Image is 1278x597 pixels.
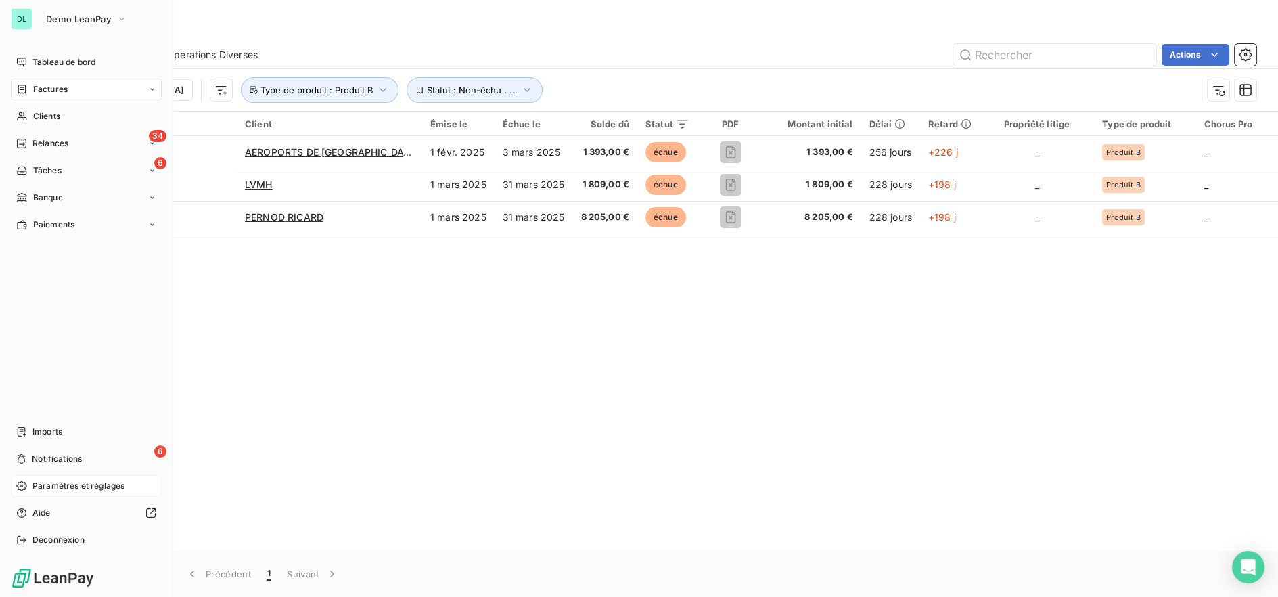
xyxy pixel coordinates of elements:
span: échue [645,207,686,227]
span: Paiements [33,219,74,231]
span: Relances [32,137,68,150]
a: Aide [11,502,162,524]
input: Rechercher [953,44,1156,66]
td: 228 jours [861,169,920,201]
span: Tableau de bord [32,56,95,68]
span: 1 [267,567,271,581]
span: Notifications [32,453,82,465]
button: Suivant [279,560,347,588]
span: Aide [32,507,51,519]
div: Client [245,118,414,129]
span: +226 j [928,146,958,158]
td: 3 mars 2025 [495,136,573,169]
span: _ [1204,179,1208,190]
span: AEROPORTS DE [GEOGRAPHIC_DATA] [245,146,419,158]
span: Clients [33,110,60,123]
button: Actions [1162,44,1229,66]
div: PDF [706,118,755,129]
button: Type de produit : Produit B [241,77,398,103]
span: +198 j [928,179,956,190]
div: Montant initial [771,118,852,129]
span: Produit B [1106,181,1140,189]
span: échue [645,142,686,162]
span: _ [1034,211,1039,223]
div: Propriété litige [988,118,1086,129]
button: 1 [259,560,279,588]
span: Imports [32,426,62,438]
button: Précédent [177,560,259,588]
div: Retard [928,118,972,129]
button: Statut : Non-échu , ... [407,77,543,103]
span: 6 [154,157,166,169]
span: Produit B [1106,213,1140,221]
img: Logo LeanPay [11,567,95,589]
span: 8 205,00 € [771,211,852,224]
td: 228 jours [861,201,920,234]
span: Type de produit : Produit B [260,85,373,95]
span: 8 205,00 € [580,211,629,224]
span: Statut : Non-échu , ... [427,85,518,95]
span: 1 809,00 € [580,178,629,192]
td: 31 mars 2025 [495,169,573,201]
span: 1 809,00 € [771,178,852,192]
div: DL [11,8,32,30]
span: _ [1204,211,1208,223]
div: Solde dû [580,118,629,129]
span: LVMH [245,179,273,190]
td: 31 mars 2025 [495,201,573,234]
span: 6 [154,445,166,458]
span: Tâches [33,164,62,177]
span: Paramètres et réglages [32,480,124,492]
div: Délai [869,118,912,129]
div: Échue le [503,118,565,129]
span: Demo LeanPay [46,14,111,24]
span: _ [1204,146,1208,158]
td: 1 févr. 2025 [422,136,495,169]
span: 1 393,00 € [580,146,629,159]
td: 256 jours [861,136,920,169]
span: 34 [149,130,166,142]
div: Chorus Pro [1204,118,1269,129]
span: 1 393,00 € [771,146,852,159]
td: 1 mars 2025 [422,201,495,234]
td: 1 mars 2025 [422,169,495,201]
span: _ [1034,146,1039,158]
span: Opérations Diverses [166,48,258,62]
span: PERNOD RICARD [245,211,323,223]
div: Statut [645,118,689,129]
span: Produit B [1106,148,1140,156]
div: Type de produit [1102,118,1187,129]
span: Déconnexion [32,534,85,546]
div: Émise le [430,118,486,129]
span: +198 j [928,211,956,223]
span: échue [645,175,686,195]
span: Banque [33,192,63,204]
div: Open Intercom Messenger [1232,551,1264,583]
span: Factures [33,83,68,95]
span: _ [1034,179,1039,190]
